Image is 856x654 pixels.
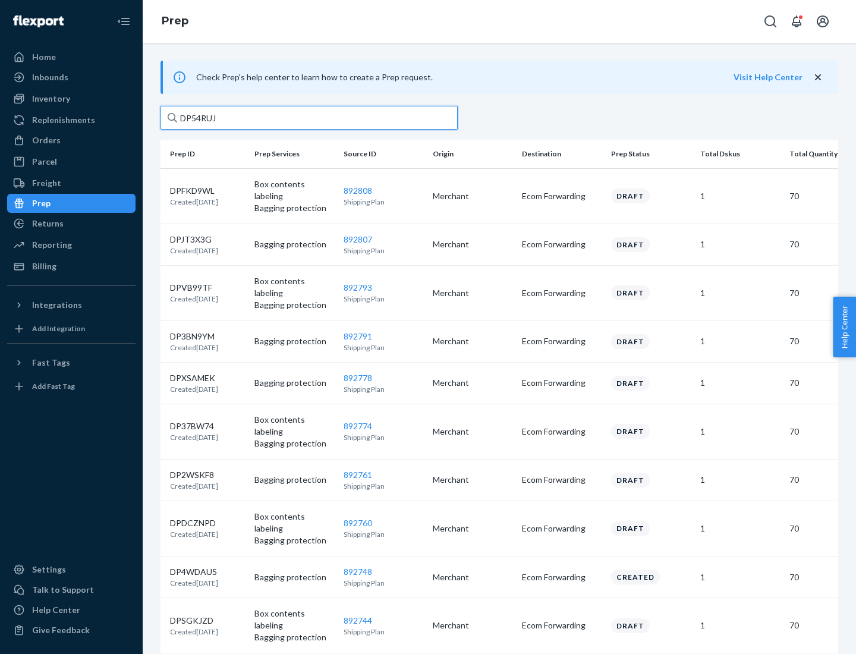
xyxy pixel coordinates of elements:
[700,523,780,534] p: 1
[522,287,602,299] p: Ecom Forwarding
[254,608,334,631] p: Box contents labeling
[254,438,334,449] p: Bagging protection
[196,72,433,82] span: Check Prep's help center to learn how to create a Prep request.
[700,571,780,583] p: 1
[522,190,602,202] p: Ecom Forwarding
[32,564,66,576] div: Settings
[170,420,218,432] p: DP37BW74
[522,377,602,389] p: Ecom Forwarding
[32,381,75,391] div: Add Fast Tag
[7,111,136,130] a: Replenishments
[7,580,136,599] a: Talk to Support
[611,521,650,536] div: Draft
[700,426,780,438] p: 1
[700,377,780,389] p: 1
[13,15,64,27] img: Flexport logo
[433,377,512,389] p: Merchant
[170,294,218,304] p: Created [DATE]
[695,140,785,168] th: Total Dskus
[32,357,70,369] div: Fast Tags
[7,560,136,579] a: Settings
[7,214,136,233] a: Returns
[522,571,602,583] p: Ecom Forwarding
[254,335,334,347] p: Bagging protection
[611,376,650,391] div: Draft
[7,152,136,171] a: Parcel
[32,624,90,636] div: Give Feedback
[522,523,602,534] p: Ecom Forwarding
[433,571,512,583] p: Merchant
[170,469,218,481] p: DP2WSKF8
[344,185,372,196] a: 892808
[700,474,780,486] p: 1
[344,197,423,207] p: Shipping Plan
[428,140,517,168] th: Origin
[611,424,650,439] div: Draft
[611,188,650,203] div: Draft
[170,627,218,637] p: Created [DATE]
[522,620,602,631] p: Ecom Forwarding
[32,134,61,146] div: Orders
[344,470,372,480] a: 892761
[339,140,428,168] th: Source ID
[7,377,136,396] a: Add Fast Tag
[254,511,334,534] p: Box contents labeling
[344,518,372,528] a: 892760
[344,246,423,256] p: Shipping Plan
[32,156,57,168] div: Parcel
[7,600,136,620] a: Help Center
[611,334,650,349] div: Draft
[344,384,423,394] p: Shipping Plan
[344,615,372,625] a: 892744
[433,426,512,438] p: Merchant
[344,234,372,244] a: 892807
[7,48,136,67] a: Home
[433,190,512,202] p: Merchant
[833,297,856,357] button: Help Center
[32,323,85,334] div: Add Integration
[32,197,51,209] div: Prep
[250,140,339,168] th: Prep Services
[522,474,602,486] p: Ecom Forwarding
[152,4,198,39] ol: breadcrumbs
[344,529,423,539] p: Shipping Plan
[611,473,650,488] div: Draft
[254,571,334,583] p: Bagging protection
[344,567,372,577] a: 892748
[344,432,423,442] p: Shipping Plan
[254,474,334,486] p: Bagging protection
[32,51,56,63] div: Home
[344,331,372,341] a: 892791
[32,71,68,83] div: Inbounds
[812,71,824,84] button: close
[7,235,136,254] a: Reporting
[170,372,218,384] p: DPXSAMEK
[433,620,512,631] p: Merchant
[517,140,606,168] th: Destination
[7,89,136,108] a: Inventory
[170,566,218,578] p: DP4WDAU5
[254,275,334,299] p: Box contents labeling
[254,631,334,643] p: Bagging protection
[170,578,218,588] p: Created [DATE]
[7,621,136,640] button: Give Feedback
[7,319,136,338] a: Add Integration
[170,197,218,207] p: Created [DATE]
[344,294,423,304] p: Shipping Plan
[344,481,423,491] p: Shipping Plan
[32,93,70,105] div: Inventory
[7,353,136,372] button: Fast Tags
[344,627,423,637] p: Shipping Plan
[7,295,136,315] button: Integrations
[611,618,650,633] div: Draft
[170,342,218,353] p: Created [DATE]
[433,335,512,347] p: Merchant
[433,474,512,486] p: Merchant
[32,239,72,251] div: Reporting
[7,257,136,276] a: Billing
[32,114,95,126] div: Replenishments
[170,529,218,539] p: Created [DATE]
[170,331,218,342] p: DP3BN9YM
[344,282,372,293] a: 892793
